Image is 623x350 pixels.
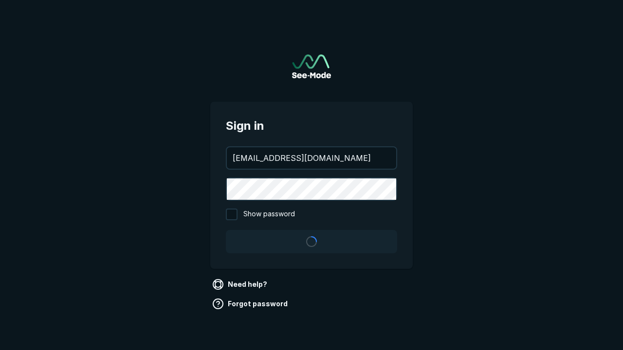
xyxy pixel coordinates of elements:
span: Sign in [226,117,397,135]
input: your@email.com [227,147,396,169]
a: Need help? [210,277,271,292]
a: Forgot password [210,296,292,312]
a: Go to sign in [292,54,331,78]
img: See-Mode Logo [292,54,331,78]
span: Show password [243,209,295,220]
